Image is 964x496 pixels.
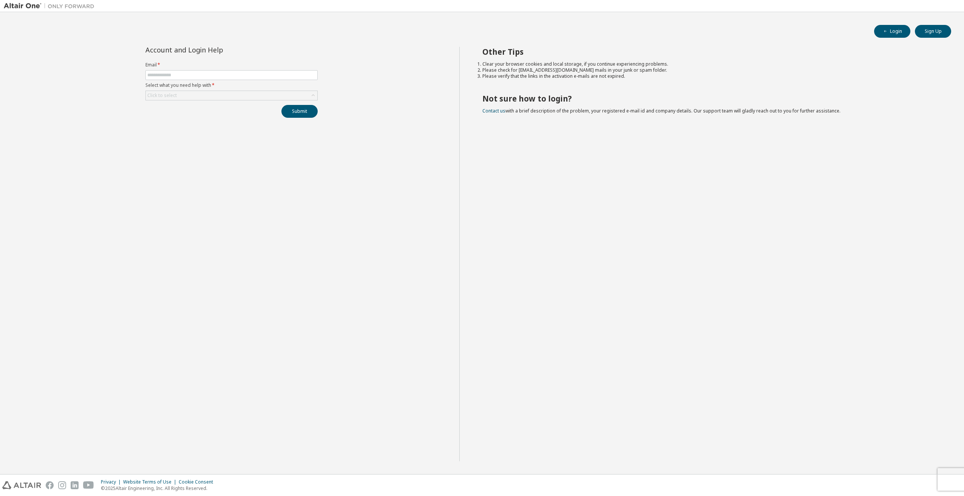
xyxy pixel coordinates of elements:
h2: Other Tips [482,47,938,57]
img: instagram.svg [58,481,66,489]
div: Cookie Consent [179,479,218,485]
img: Altair One [4,2,98,10]
button: Login [874,25,910,38]
h2: Not sure how to login? [482,94,938,103]
div: Account and Login Help [145,47,283,53]
li: Clear your browser cookies and local storage, if you continue experiencing problems. [482,61,938,67]
span: with a brief description of the problem, your registered e-mail id and company details. Our suppo... [482,108,840,114]
div: Privacy [101,479,123,485]
div: Click to select [146,91,317,100]
img: youtube.svg [83,481,94,489]
button: Submit [281,105,318,118]
li: Please check for [EMAIL_ADDRESS][DOMAIN_NAME] mails in your junk or spam folder. [482,67,938,73]
img: facebook.svg [46,481,54,489]
div: Website Terms of Use [123,479,179,485]
label: Email [145,62,318,68]
a: Contact us [482,108,505,114]
img: altair_logo.svg [2,481,41,489]
img: linkedin.svg [71,481,79,489]
li: Please verify that the links in the activation e-mails are not expired. [482,73,938,79]
p: © 2025 Altair Engineering, Inc. All Rights Reserved. [101,485,218,491]
div: Click to select [147,92,177,99]
button: Sign Up [915,25,951,38]
label: Select what you need help with [145,82,318,88]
